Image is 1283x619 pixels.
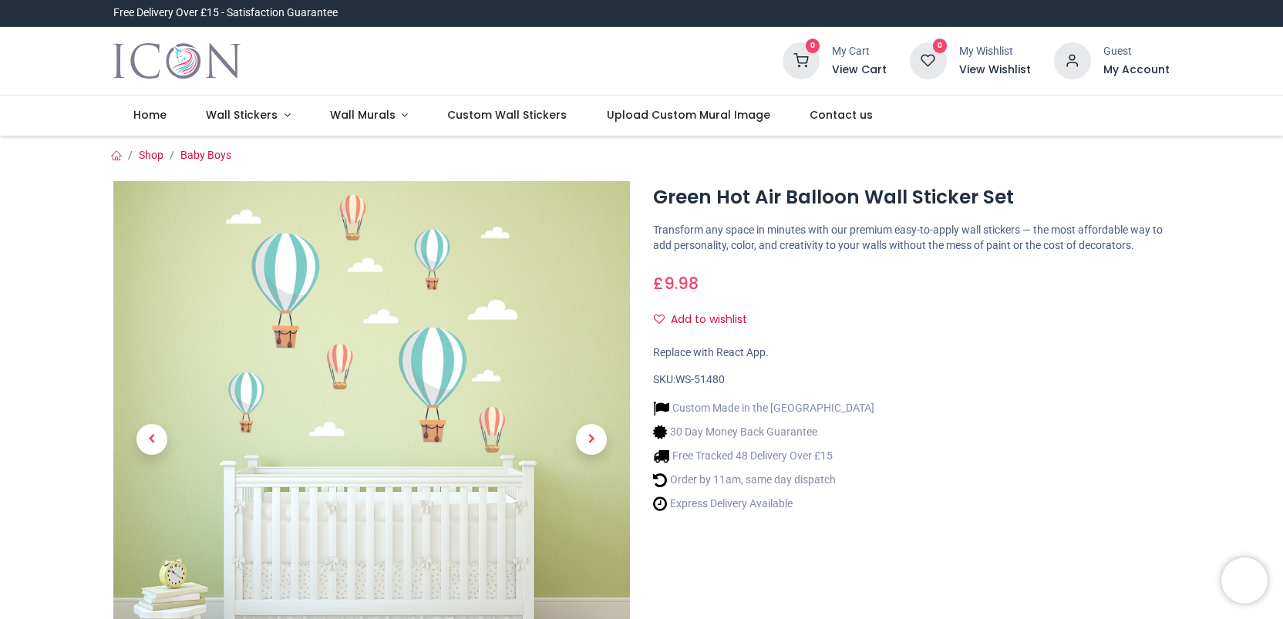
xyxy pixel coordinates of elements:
[133,107,167,123] span: Home
[933,39,948,53] sup: 0
[653,448,874,464] li: Free Tracked 48 Delivery Over £15
[113,5,338,21] div: Free Delivery Over £15 - Satisfaction Guarantee
[447,107,567,123] span: Custom Wall Stickers
[675,373,725,385] span: WS-51480
[1103,62,1170,78] a: My Account
[653,372,1170,388] div: SKU:
[186,96,310,136] a: Wall Stickers
[832,44,887,59] div: My Cart
[330,107,396,123] span: Wall Murals
[113,39,241,82] img: Icon Wall Stickers
[664,272,699,294] span: 9.98
[959,62,1031,78] a: View Wishlist
[846,5,1170,21] iframe: Customer reviews powered by Trustpilot
[310,96,428,136] a: Wall Murals
[653,307,760,333] button: Add to wishlistAdd to wishlist
[959,44,1031,59] div: My Wishlist
[1103,44,1170,59] div: Guest
[806,39,820,53] sup: 0
[653,472,874,488] li: Order by 11am, same day dispatch
[653,424,874,440] li: 30 Day Money Back Guarantee
[607,107,770,123] span: Upload Custom Mural Image
[910,54,947,66] a: 0
[653,184,1170,210] h1: Green Hot Air Balloon Wall Sticker Set
[653,400,874,416] li: Custom Made in the [GEOGRAPHIC_DATA]
[653,345,1170,361] div: Replace with React App.
[653,496,874,512] li: Express Delivery Available
[832,62,887,78] a: View Cart
[139,149,163,161] a: Shop
[113,39,241,82] a: Logo of Icon Wall Stickers
[653,272,699,294] span: £
[180,149,231,161] a: Baby Boys
[1221,557,1268,604] iframe: Brevo live chat
[810,107,873,123] span: Contact us
[783,54,820,66] a: 0
[653,223,1170,253] p: Transform any space in minutes with our premium easy-to-apply wall stickers — the most affordable...
[654,314,665,325] i: Add to wishlist
[136,424,167,455] span: Previous
[206,107,278,123] span: Wall Stickers
[576,424,607,455] span: Next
